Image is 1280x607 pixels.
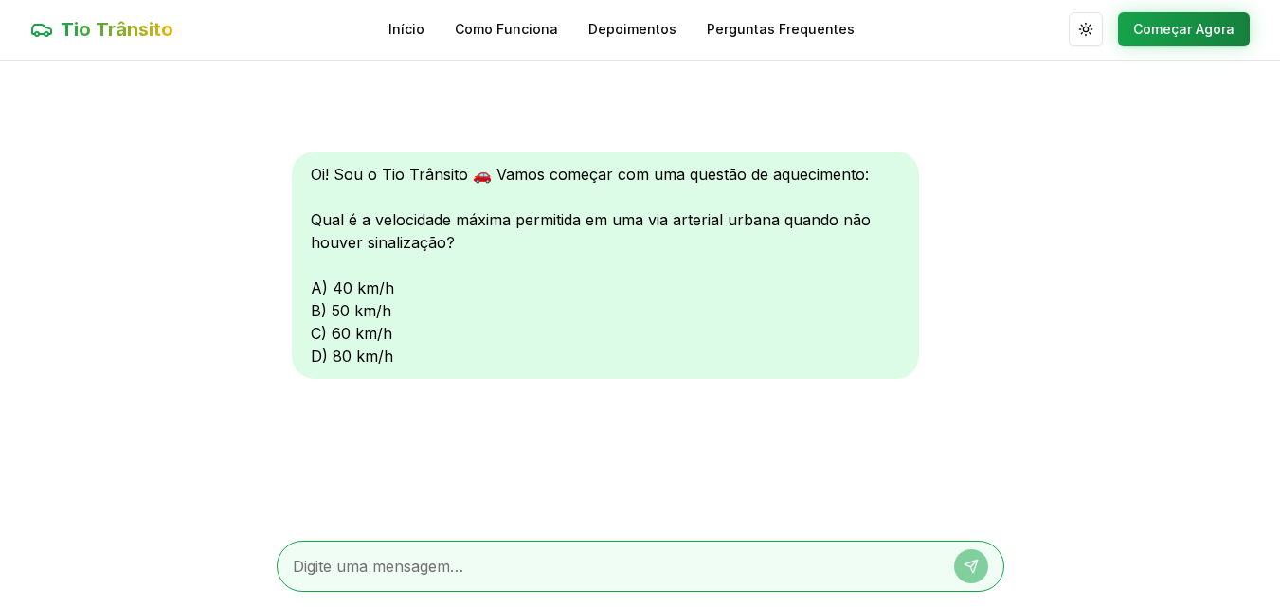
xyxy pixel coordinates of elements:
[707,20,855,39] a: Perguntas Frequentes
[61,16,173,43] span: Tio Trânsito
[30,16,173,43] a: Tio Trânsito
[292,152,919,379] div: Oi! Sou o Tio Trânsito 🚗 Vamos começar com uma questão de aquecimento: Qual é a velocidade máxima...
[455,20,558,39] a: Como Funciona
[588,20,676,39] a: Depoimentos
[388,20,424,39] a: Início
[1118,12,1250,46] button: Começar Agora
